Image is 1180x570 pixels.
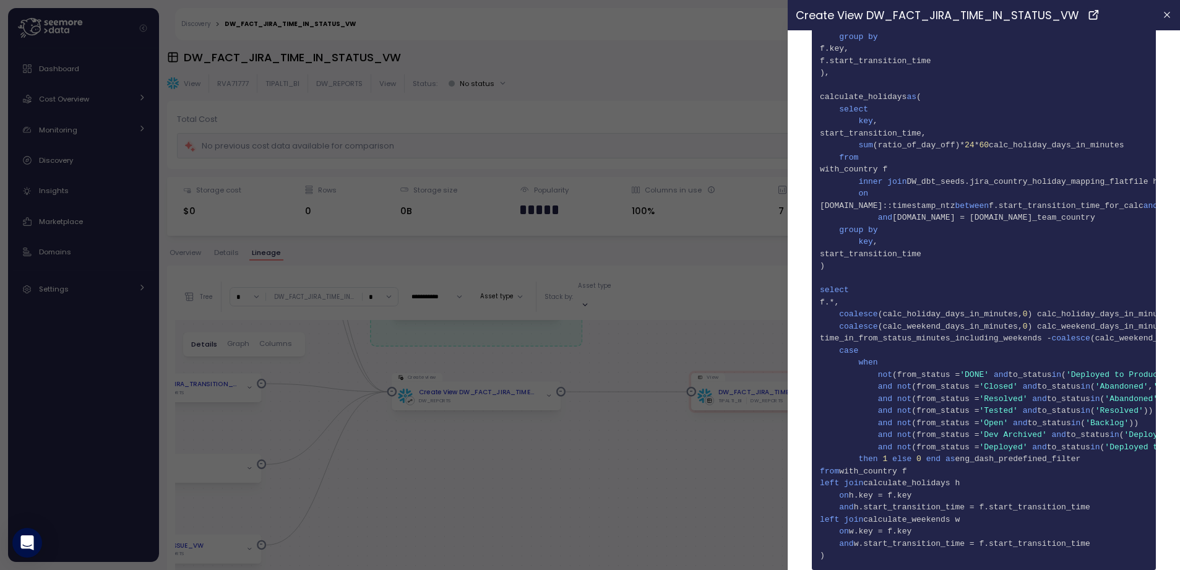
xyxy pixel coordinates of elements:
span: 'Closed' [980,382,1018,391]
span: 'Dev Archived' [980,430,1047,439]
span: from [820,467,839,476]
span: not [897,430,911,439]
span: join [844,478,863,488]
span: 'Open' [980,418,1009,428]
span: and [878,430,892,439]
span: ( [1090,382,1095,391]
span: (from_status = [912,443,980,452]
span: to_status [1009,370,1052,379]
span: )) [1143,406,1153,415]
span: ) calc_weekend_days_in_minutes, [1028,322,1178,331]
span: left [820,515,839,524]
span: (from_status = [892,370,960,379]
span: in [1071,418,1081,428]
span: eng_dash_predefined_filter [955,454,1081,464]
span: 'Deployed' [980,443,1028,452]
span: coalesce [839,322,877,331]
span: 'Tested' [980,406,1018,415]
span: coalesce [839,309,877,319]
span: and [1033,394,1047,404]
span: join [844,515,863,524]
span: w.key = f.key [849,527,911,536]
span: and [839,503,853,512]
span: calculate_weekends w [864,515,960,524]
span: h.start_transition_time = f.start_transition_time [854,503,1090,512]
span: ( [1100,443,1105,452]
span: not [897,382,911,391]
span: in [1081,406,1091,415]
span: in [1090,443,1100,452]
span: not [897,418,911,428]
span: coalesce [1052,334,1090,343]
span: and [839,539,853,548]
span: on [839,491,849,500]
span: and [878,443,892,452]
span: ( [1090,406,1095,415]
span: in [1090,394,1100,404]
span: 'DONE' [960,370,989,379]
span: to_status [1037,406,1080,415]
span: 'Resolved' [980,394,1028,404]
span: (from_status = [912,382,980,391]
div: Open Intercom Messenger [12,528,42,558]
span: (calc_holiday_days_in_minutes, [878,309,1023,319]
span: 'Abandoned' [1105,394,1158,404]
span: and [878,394,892,404]
span: (from_status = [912,430,980,439]
span: )) [1129,418,1139,428]
span: to_status [1047,394,1090,404]
span: 'Backlog' [1085,418,1129,428]
span: ) [820,550,1148,562]
span: and [1023,382,1037,391]
span: and [1023,406,1037,415]
span: and [1052,430,1066,439]
span: ( [1081,418,1086,428]
span: calculate_holidays h [864,478,960,488]
span: ) [820,260,1148,272]
span: not [897,406,911,415]
span: to_status [1028,418,1071,428]
span: and [1033,443,1047,452]
span: 'Resolved' [1095,406,1143,415]
span: then [859,454,878,464]
span: with_country f [839,467,907,476]
span: not [878,370,892,379]
span: ( [1061,370,1066,379]
span: 0 [1023,322,1028,331]
span: 1 [883,454,888,464]
span: , [1148,382,1153,391]
span: and [878,406,892,415]
span: on [839,527,849,536]
span: and [994,370,1008,379]
span: (from_status = [912,394,980,404]
span: in [1081,382,1091,391]
span: in [1109,430,1119,439]
span: ( [1119,430,1124,439]
span: 0 [1023,309,1028,319]
span: ( [1100,394,1105,404]
span: w.start_transition_time = f.start_transition_time [854,539,1090,548]
span: to_status [1066,430,1109,439]
span: and [878,382,892,391]
span: else [892,454,911,464]
span: 0 [916,454,921,464]
span: case [839,346,858,355]
span: h.key = f.key [849,491,911,500]
span: left [820,478,839,488]
span: ) calc_holiday_days_in_minutes, [1028,309,1178,319]
span: (from_status = [912,418,980,428]
span: time_in_from_status_minutes_including_weekends - [820,334,1051,343]
span: not [897,394,911,404]
span: not [897,443,911,452]
span: as [945,454,955,464]
span: and [1013,418,1027,428]
span: (calc_weekend_days_in_minutes, [878,322,1023,331]
span: when [859,358,878,367]
span: 'Abandoned' [1095,382,1148,391]
span: in [1052,370,1062,379]
span: and [878,418,892,428]
span: select [820,285,849,295]
span: end [926,454,941,464]
span: (from_status = [912,406,980,415]
span: to_status [1047,443,1090,452]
